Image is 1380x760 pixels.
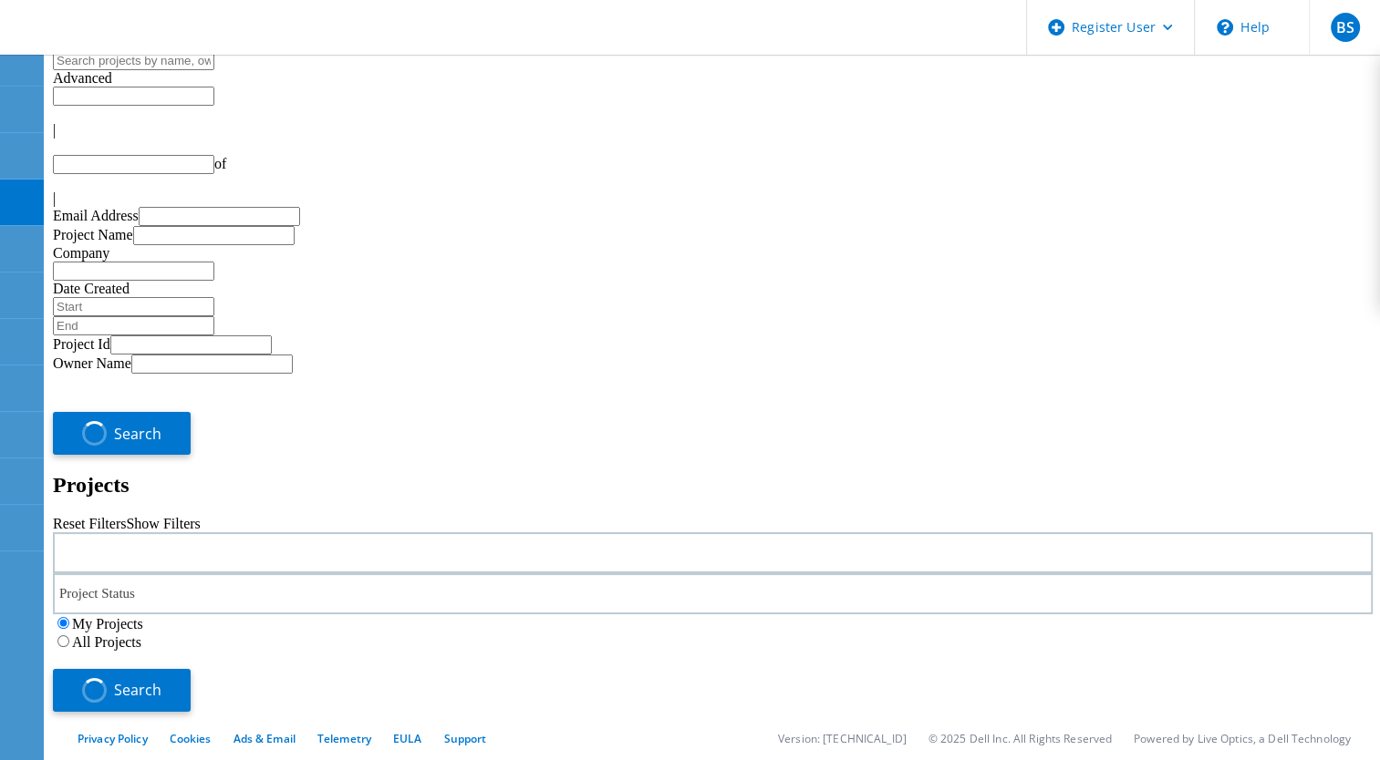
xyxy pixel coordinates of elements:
a: Privacy Policy [78,731,148,746]
a: Ads & Email [233,731,296,746]
label: Company [53,245,109,261]
div: | [53,122,1373,139]
li: © 2025 Dell Inc. All Rights Reserved [929,731,1112,746]
a: Cookies [170,731,212,746]
label: Owner Name [53,355,131,371]
li: Version: [TECHNICAL_ID] [778,731,907,746]
button: Search [53,412,191,455]
div: | [53,190,1373,207]
a: Reset Filters [53,516,126,531]
a: Telemetry [317,731,371,746]
label: Date Created [53,281,130,296]
a: Support [443,731,486,746]
label: My Projects [72,616,143,632]
b: Projects [53,473,130,497]
label: Email Address [53,208,139,223]
span: Search [114,680,161,700]
svg: \n [1217,19,1233,36]
input: End [53,316,214,335]
span: Search [114,424,161,444]
button: Search [53,669,191,712]
span: BS [1335,20,1354,35]
input: Start [53,297,214,316]
label: Project Id [53,336,110,352]
a: Live Optics Dashboard [18,36,214,51]
label: All Projects [72,634,141,650]
li: Powered by Live Optics, a Dell Technology [1134,731,1351,746]
a: EULA [393,731,421,746]
label: Project Name [53,227,133,242]
div: Project Status [53,573,1373,614]
span: Advanced [53,70,112,86]
span: of [214,156,226,171]
input: Search projects by name, owner, ID, company, etc [53,51,214,70]
a: Show Filters [126,516,200,531]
